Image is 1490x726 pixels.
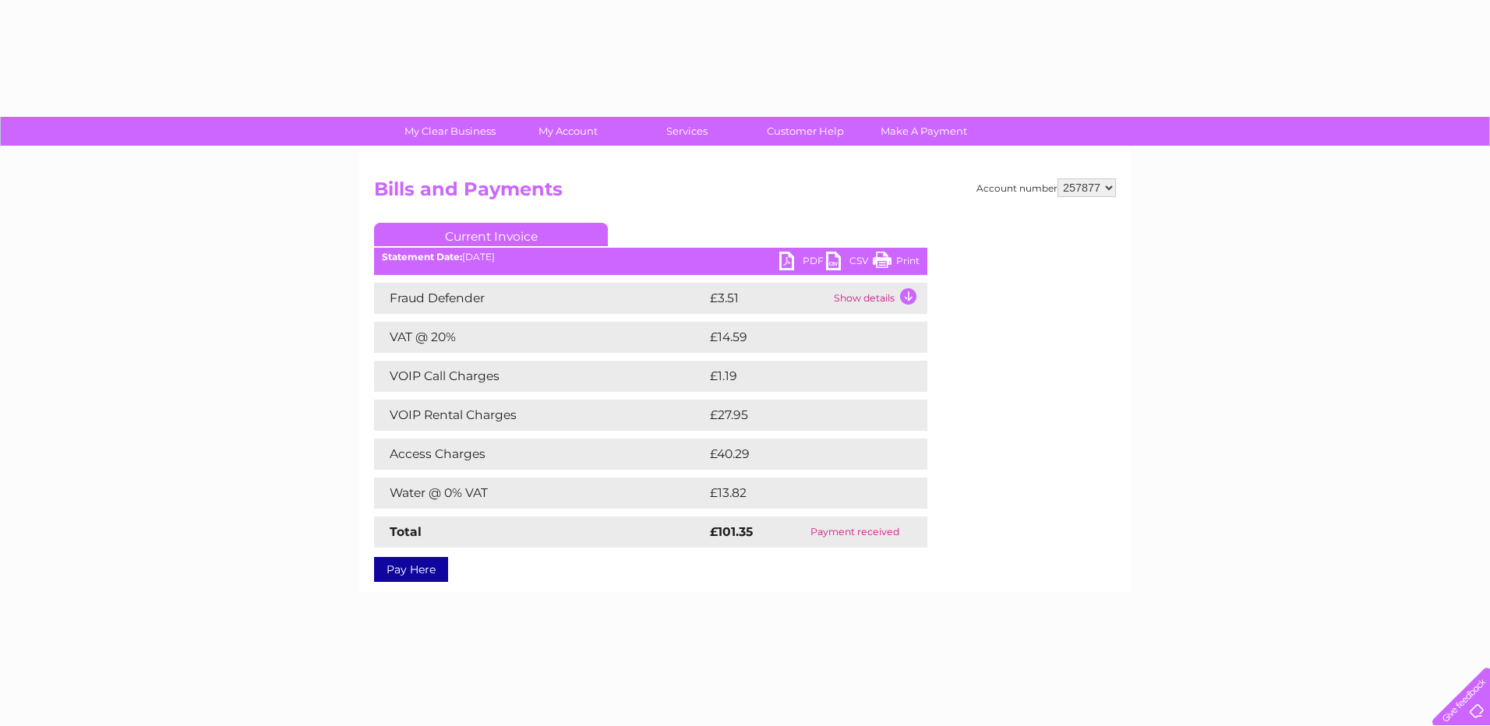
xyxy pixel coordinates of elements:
[706,322,895,353] td: £14.59
[706,283,830,314] td: £3.51
[374,322,706,353] td: VAT @ 20%
[386,117,514,146] a: My Clear Business
[390,524,422,539] strong: Total
[374,223,608,246] a: Current Invoice
[710,524,753,539] strong: £101.35
[504,117,633,146] a: My Account
[830,283,927,314] td: Show details
[374,439,706,470] td: Access Charges
[374,178,1116,208] h2: Bills and Payments
[374,361,706,392] td: VOIP Call Charges
[782,516,927,548] td: Payment received
[976,178,1116,197] div: Account number
[826,252,873,274] a: CSV
[374,400,706,431] td: VOIP Rental Charges
[779,252,826,274] a: PDF
[706,439,896,470] td: £40.29
[374,252,927,263] div: [DATE]
[374,478,706,509] td: Water @ 0% VAT
[374,557,448,582] a: Pay Here
[741,117,870,146] a: Customer Help
[623,117,751,146] a: Services
[706,361,887,392] td: £1.19
[374,283,706,314] td: Fraud Defender
[860,117,988,146] a: Make A Payment
[706,478,895,509] td: £13.82
[382,251,462,263] b: Statement Date:
[706,400,895,431] td: £27.95
[873,252,920,274] a: Print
